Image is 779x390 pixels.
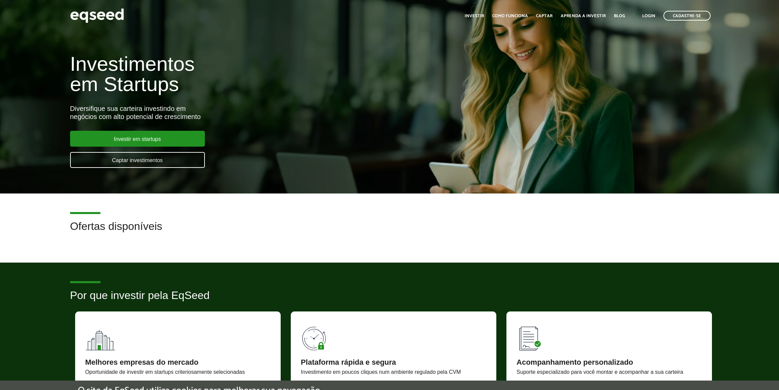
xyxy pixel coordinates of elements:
[70,290,709,311] h2: Por que investir pela EqSeed
[70,54,449,94] h1: Investimentos em Startups
[465,14,484,18] a: Investir
[301,322,331,352] img: 90x90_tempo.svg
[561,14,606,18] a: Aprenda a investir
[614,14,625,18] a: Blog
[536,14,553,18] a: Captar
[70,152,205,168] a: Captar investimentos
[517,369,702,375] div: Suporte especializado para você montar e acompanhar a sua carteira
[492,14,528,18] a: Como funciona
[301,359,486,366] div: Plataforma rápida e segura
[517,322,547,352] img: 90x90_lista.svg
[517,359,702,366] div: Acompanhamento personalizado
[301,369,486,375] div: Investimento em poucos cliques num ambiente regulado pela CVM
[70,220,709,242] h2: Ofertas disponíveis
[70,104,449,121] div: Diversifique sua carteira investindo em negócios com alto potencial de crescimento
[642,14,655,18] a: Login
[85,359,271,366] div: Melhores empresas do mercado
[70,131,205,147] a: Investir em startups
[85,322,116,352] img: 90x90_fundos.svg
[70,7,124,25] img: EqSeed
[663,11,711,21] a: Cadastre-se
[85,369,271,375] div: Oportunidade de investir em startups criteriosamente selecionadas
